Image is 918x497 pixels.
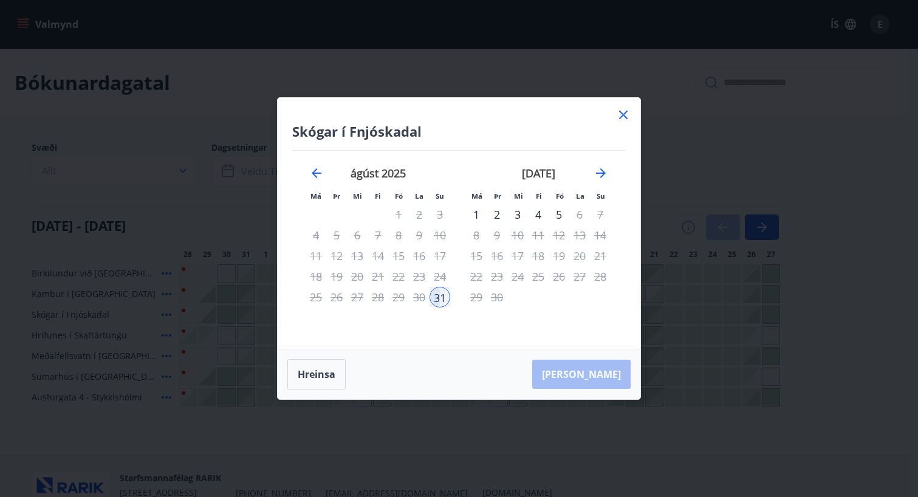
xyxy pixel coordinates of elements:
[466,266,487,287] td: Not available. mánudagur, 22. september 2025
[466,225,487,245] td: Not available. mánudagur, 8. september 2025
[549,204,569,225] div: Aðeins útritun í boði
[287,359,346,389] button: Hreinsa
[430,225,450,245] td: Not available. sunnudagur, 10. ágúst 2025
[549,266,569,287] td: Not available. föstudagur, 26. september 2025
[353,191,362,201] small: Mi
[415,191,423,201] small: La
[528,204,549,225] div: 4
[569,225,590,245] td: Not available. laugardagur, 13. september 2025
[549,245,569,266] td: Not available. föstudagur, 19. september 2025
[590,225,611,245] td: Not available. sunnudagur, 14. september 2025
[597,191,605,201] small: Su
[430,287,450,307] td: Selected as start date. sunnudagur, 31. ágúst 2025
[430,204,450,225] td: Not available. sunnudagur, 3. ágúst 2025
[466,245,487,266] td: Not available. mánudagur, 15. september 2025
[528,266,549,287] td: Not available. fimmtudagur, 25. september 2025
[590,204,611,225] td: Not available. sunnudagur, 7. september 2025
[430,245,450,266] td: Not available. sunnudagur, 17. ágúst 2025
[549,204,569,225] td: Choose föstudagur, 5. september 2025 as your check-out date. It’s available.
[569,204,590,225] td: Not available. laugardagur, 6. september 2025
[507,245,528,266] td: Not available. miðvikudagur, 17. september 2025
[351,166,406,180] strong: ágúst 2025
[368,266,388,287] td: Not available. fimmtudagur, 21. ágúst 2025
[528,225,549,245] td: Not available. fimmtudagur, 11. september 2025
[487,266,507,287] td: Not available. þriðjudagur, 23. september 2025
[487,245,507,266] td: Not available. þriðjudagur, 16. september 2025
[388,287,409,307] td: Not available. föstudagur, 29. ágúst 2025
[395,191,403,201] small: Fö
[471,191,482,201] small: Má
[347,266,368,287] td: Not available. miðvikudagur, 20. ágúst 2025
[528,204,549,225] td: Choose fimmtudagur, 4. september 2025 as your check-out date. It’s available.
[549,225,569,245] td: Not available. föstudagur, 12. september 2025
[409,287,430,307] td: Not available. laugardagur, 30. ágúst 2025
[310,191,321,201] small: Má
[347,287,368,307] td: Not available. miðvikudagur, 27. ágúst 2025
[556,191,564,201] small: Fö
[306,225,326,245] td: Not available. mánudagur, 4. ágúst 2025
[514,191,523,201] small: Mi
[368,225,388,245] td: Not available. fimmtudagur, 7. ágúst 2025
[409,266,430,287] td: Not available. laugardagur, 23. ágúst 2025
[409,204,430,225] td: Not available. laugardagur, 2. ágúst 2025
[306,266,326,287] td: Not available. mánudagur, 18. ágúst 2025
[507,225,528,245] td: Not available. miðvikudagur, 10. september 2025
[326,266,347,287] td: Not available. þriðjudagur, 19. ágúst 2025
[388,245,409,266] td: Not available. föstudagur, 15. ágúst 2025
[569,245,590,266] td: Not available. laugardagur, 20. september 2025
[522,166,555,180] strong: [DATE]
[333,191,340,201] small: Þr
[430,287,450,307] div: 31
[466,204,487,225] td: Choose mánudagur, 1. september 2025 as your check-out date. It’s available.
[306,287,326,307] td: Not available. mánudagur, 25. ágúst 2025
[590,266,611,287] td: Not available. sunnudagur, 28. september 2025
[347,245,368,266] td: Not available. miðvikudagur, 13. ágúst 2025
[494,191,501,201] small: Þr
[388,225,409,245] td: Not available. föstudagur, 8. ágúst 2025
[375,191,381,201] small: Fi
[347,225,368,245] td: Not available. miðvikudagur, 6. ágúst 2025
[528,245,549,266] td: Not available. fimmtudagur, 18. september 2025
[292,151,626,334] div: Calendar
[507,204,528,225] div: 3
[326,225,347,245] td: Not available. þriðjudagur, 5. ágúst 2025
[594,166,608,180] div: Move forward to switch to the next month.
[576,191,584,201] small: La
[569,266,590,287] td: Not available. laugardagur, 27. september 2025
[590,225,611,245] div: Aðeins útritun í boði
[368,245,388,266] td: Not available. fimmtudagur, 14. ágúst 2025
[487,287,507,307] td: Not available. þriðjudagur, 30. september 2025
[466,204,487,225] div: 1
[536,191,542,201] small: Fi
[487,204,507,225] td: Choose þriðjudagur, 2. september 2025 as your check-out date. It’s available.
[388,204,409,225] td: Not available. föstudagur, 1. ágúst 2025
[409,245,430,266] td: Not available. laugardagur, 16. ágúst 2025
[507,204,528,225] td: Choose miðvikudagur, 3. september 2025 as your check-out date. It’s available.
[487,204,507,225] div: 2
[326,287,347,307] td: Not available. þriðjudagur, 26. ágúst 2025
[590,245,611,266] td: Not available. sunnudagur, 21. september 2025
[388,266,409,287] td: Not available. föstudagur, 22. ágúst 2025
[368,287,388,307] td: Not available. fimmtudagur, 28. ágúst 2025
[409,225,430,245] td: Not available. laugardagur, 9. ágúst 2025
[309,166,324,180] div: Move backward to switch to the previous month.
[466,287,487,307] td: Not available. mánudagur, 29. september 2025
[292,122,626,140] h4: Skógar í Fnjóskadal
[326,245,347,266] td: Not available. þriðjudagur, 12. ágúst 2025
[507,266,528,287] td: Not available. miðvikudagur, 24. september 2025
[436,191,444,201] small: Su
[487,225,507,245] td: Not available. þriðjudagur, 9. september 2025
[306,245,326,266] td: Not available. mánudagur, 11. ágúst 2025
[430,266,450,287] td: Not available. sunnudagur, 24. ágúst 2025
